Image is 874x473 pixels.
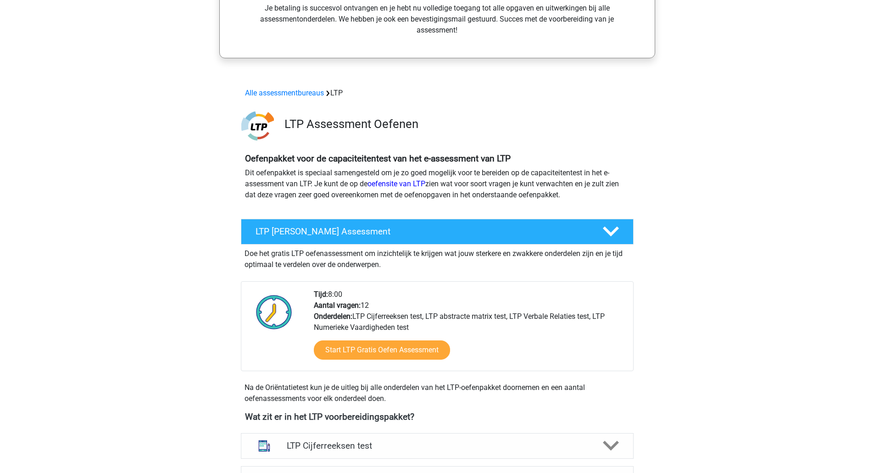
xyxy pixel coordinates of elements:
div: LTP [241,88,633,99]
a: LTP [PERSON_NAME] Assessment [237,219,637,245]
img: Klok [251,289,297,335]
a: cijferreeksen LTP Cijferreeksen test [237,433,637,459]
a: Alle assessmentbureaus [245,89,324,97]
img: ltp.png [241,110,274,142]
a: oefensite van LTP [367,179,425,188]
div: 8:00 12 LTP Cijferreeksen test, LTP abstracte matrix test, LTP Verbale Relaties test, LTP Numerie... [307,289,633,371]
b: Aantal vragen: [314,301,361,310]
h4: LTP [PERSON_NAME] Assessment [256,226,588,237]
p: Dit oefenpakket is speciaal samengesteld om je zo goed mogelijk voor te bereiden op de capaciteit... [245,167,629,200]
h4: Wat zit er in het LTP voorbereidingspakket? [245,412,629,422]
h3: LTP Assessment Oefenen [284,117,626,131]
b: Onderdelen: [314,312,352,321]
b: Oefenpakket voor de capaciteitentest van het e-assessment van LTP [245,153,511,164]
h4: LTP Cijferreeksen test [287,440,587,451]
a: Start LTP Gratis Oefen Assessment [314,340,450,360]
b: Tijd: [314,290,328,299]
img: cijferreeksen [252,434,276,458]
div: Doe het gratis LTP oefenassessment om inzichtelijk te krijgen wat jouw sterkere en zwakkere onder... [241,245,634,270]
div: Na de Oriëntatietest kun je de uitleg bij alle onderdelen van het LTP-oefenpakket doornemen en ee... [241,382,634,404]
